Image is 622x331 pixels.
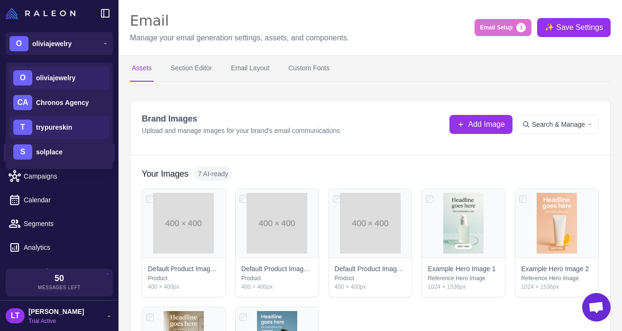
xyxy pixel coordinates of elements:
[335,283,406,291] p: 400 × 400px
[428,264,495,274] p: Example Hero Image 1
[4,190,115,210] a: Calendar
[241,264,313,274] p: Default Product Image 2
[582,293,611,322] div: Open chat
[142,168,188,180] h3: Your Images
[24,195,107,205] span: Calendar
[169,55,214,82] button: Section Editor
[428,283,499,291] p: 1024 × 1536px
[532,119,585,130] span: Search & Manage
[24,266,107,276] span: Integrations
[9,36,28,51] div: O
[13,95,32,110] div: CA
[13,120,32,135] div: T
[335,274,406,283] p: Product
[241,283,313,291] p: 400 × 400px
[142,125,340,136] p: Upload and manage images for your brand's email communications
[13,144,32,160] div: S
[130,32,349,44] p: Manage your email generation settings, assets, and components.
[6,308,25,323] div: LT
[4,166,115,186] a: Campaigns
[4,214,115,234] a: Segments
[475,19,532,36] button: Email Setup3
[229,55,271,82] button: Email Layout
[55,274,64,283] span: 50
[4,119,115,139] a: Knowledge
[428,274,499,283] p: Reference Hero Image
[516,23,526,32] span: 3
[521,283,593,291] p: 1024 × 1536px
[4,142,115,162] a: Email Design
[130,11,349,30] div: Email
[24,242,107,253] span: Analytics
[241,274,313,283] p: Product
[6,8,75,19] img: Raleon Logo
[480,23,513,32] span: Email Setup
[28,317,84,325] span: Trial Active
[521,264,589,274] p: Example Hero Image 2
[36,122,72,132] span: trypureskin
[468,119,505,130] span: Add Image
[194,167,232,181] span: 7 AI-ready
[36,97,89,108] span: Chronos Agency
[148,274,220,283] p: Product
[36,73,75,83] span: oliviajewelry
[148,264,220,274] p: Default Product Image 1
[38,284,81,291] span: Messages Left
[335,264,406,274] p: Default Product Image 3
[142,113,340,125] h2: Brand Images
[4,237,115,257] a: Analytics
[24,218,107,229] span: Segments
[545,22,552,29] span: ✨
[28,306,84,317] span: [PERSON_NAME]
[148,283,220,291] p: 400 × 400px
[32,38,72,49] span: oliviajewelry
[36,147,63,157] span: solplace
[13,70,32,85] div: O
[4,95,115,115] a: Chats
[449,115,512,134] button: Add Image
[24,171,107,181] span: Campaigns
[516,115,599,134] button: Search & Manage
[130,55,154,82] button: Assets
[6,32,113,55] button: Ooliviajewelry
[521,274,593,283] p: Reference Hero Image
[286,55,331,82] button: Custom Fonts
[4,261,115,281] a: Integrations
[537,18,611,37] button: ✨Save Settings
[6,8,79,19] a: Raleon Logo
